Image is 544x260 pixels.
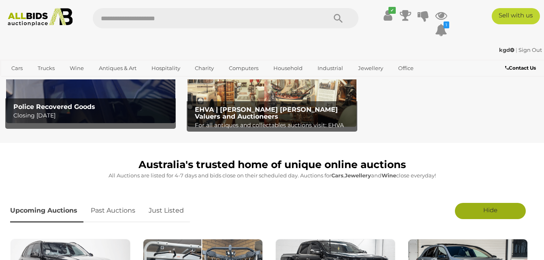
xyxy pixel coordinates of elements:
[345,172,371,179] strong: Jewellery
[190,62,219,75] a: Charity
[38,75,106,88] a: [GEOGRAPHIC_DATA]
[492,8,540,24] a: Sell with us
[483,206,497,214] span: Hide
[505,64,538,72] a: Contact Us
[10,159,534,170] h1: Australia's trusted home of unique online auctions
[4,8,77,26] img: Allbids.com.au
[13,111,172,121] p: Closing [DATE]
[10,199,83,223] a: Upcoming Auctions
[499,47,516,53] a: kgd
[435,23,447,37] a: 1
[143,199,190,223] a: Just Listed
[353,62,388,75] a: Jewellery
[444,21,449,28] i: 1
[6,62,28,75] a: Cars
[382,8,394,23] a: ✔
[64,62,89,75] a: Wine
[318,8,358,28] button: Search
[85,199,141,223] a: Past Auctions
[32,62,60,75] a: Trucks
[6,75,33,88] a: Sports
[382,172,396,179] strong: Wine
[10,171,534,180] p: All Auctions are listed for 4-7 days and bids close on their scheduled day. Auctions for , and cl...
[13,103,95,111] b: Police Recovered Goods
[188,59,357,126] img: EHVA | Evans Hastings Valuers and Auctioneers
[505,65,536,71] b: Contact Us
[516,47,517,53] span: |
[312,62,348,75] a: Industrial
[94,62,142,75] a: Antiques & Art
[388,7,396,14] i: ✔
[195,106,338,121] b: EHVA | [PERSON_NAME] [PERSON_NAME] Valuers and Auctioneers
[393,62,419,75] a: Office
[224,62,264,75] a: Computers
[455,203,526,219] a: Hide
[499,47,514,53] strong: kgd
[268,62,308,75] a: Household
[195,120,353,130] p: For all antiques and collectables auctions visit: EHVA
[188,59,357,126] a: EHVA | Evans Hastings Valuers and Auctioneers EHVA | [PERSON_NAME] [PERSON_NAME] Valuers and Auct...
[331,172,343,179] strong: Cars
[518,47,542,53] a: Sign Out
[146,62,186,75] a: Hospitality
